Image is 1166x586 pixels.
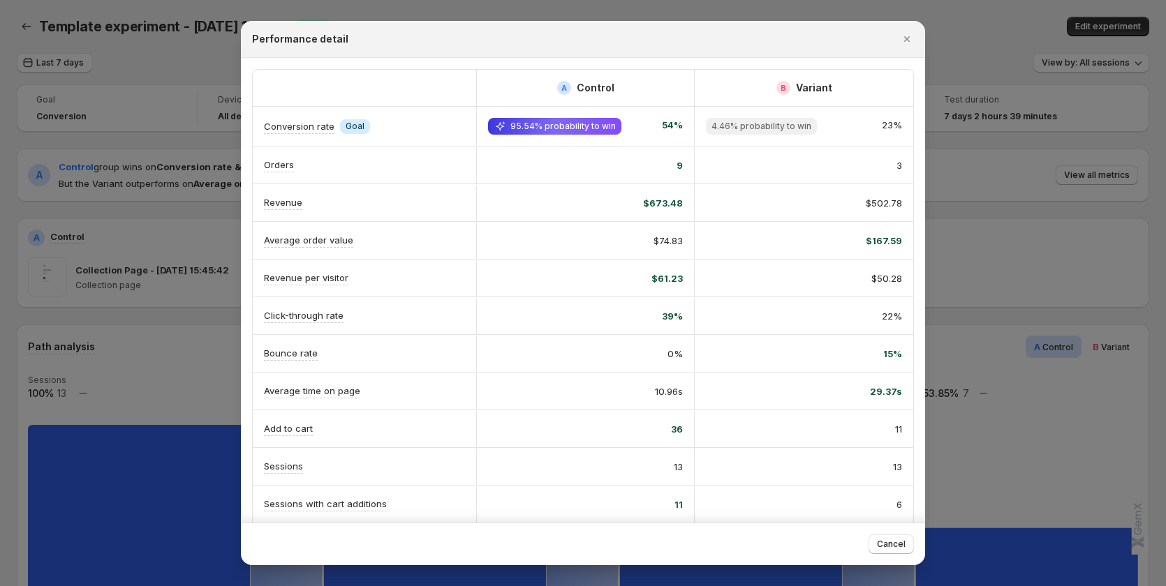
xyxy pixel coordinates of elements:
span: 0% [667,347,683,361]
span: 10.96s [655,384,683,398]
h2: Performance detail [252,32,348,46]
h2: Variant [796,81,832,95]
span: 11 [674,497,683,511]
button: Cancel [869,534,914,554]
span: 54% [662,118,683,135]
span: 11 [895,422,902,436]
span: Cancel [877,539,906,550]
span: 29.37s [870,384,902,398]
span: 3 [896,158,902,172]
p: Add to cart [264,421,313,435]
p: Conversion rate [264,119,334,133]
p: Average time on page [264,384,360,398]
span: 15% [883,347,902,361]
span: 39% [662,309,683,323]
span: Goal [346,121,364,132]
span: 6 [896,497,902,511]
span: 13 [674,460,683,474]
p: Sessions with cart additions [264,497,387,511]
button: Close [897,29,917,49]
p: Average order value [264,233,353,247]
p: Revenue per visitor [264,271,348,285]
h2: A [561,84,567,92]
span: 22% [882,309,902,323]
p: Orders [264,158,294,172]
p: Click-through rate [264,308,344,322]
h2: Control [577,81,614,95]
h2: B [781,84,786,92]
span: $74.83 [654,234,683,248]
span: 23% [882,118,902,135]
span: 95.54% probability to win [510,121,616,132]
span: $673.48 [643,196,683,210]
span: $167.59 [866,234,902,248]
span: 4.46% probability to win [711,121,811,132]
span: 36 [671,422,683,436]
p: Sessions [264,459,303,473]
p: Bounce rate [264,346,318,360]
span: $50.28 [871,271,902,285]
p: Revenue [264,195,302,209]
span: $61.23 [651,271,683,285]
span: 9 [677,158,683,172]
span: 13 [893,460,902,474]
span: $502.78 [866,196,902,210]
